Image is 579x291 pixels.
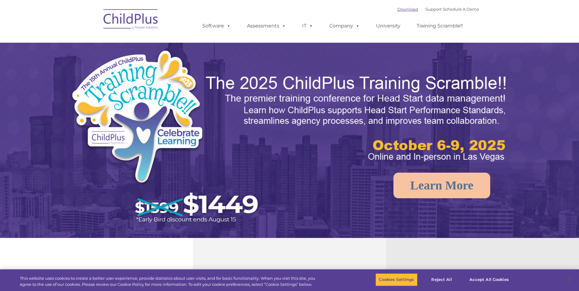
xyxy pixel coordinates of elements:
button: Cookies Settings [375,273,417,286]
a: Assessments [241,20,292,32]
a: Support [425,7,442,12]
a: Training Scramble!! [411,20,469,32]
span: Phone number [85,65,111,70]
a: Schedule A Demo [443,7,479,12]
button: Accept All Cookies [466,273,512,286]
div: This website uses cookies to create a better user experience, provide statistics about user visit... [20,275,318,287]
a: Company [323,20,366,32]
a: University [370,20,407,32]
button: Close [563,273,576,286]
a: Learn More [393,173,490,198]
font: | [397,7,479,12]
img: ChildPlus by Procare Solutions [100,5,161,35]
span: Last name [85,40,103,45]
a: Software [196,20,237,32]
a: Download [397,7,418,12]
a: IT [296,20,319,32]
button: Reject All [423,273,461,286]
